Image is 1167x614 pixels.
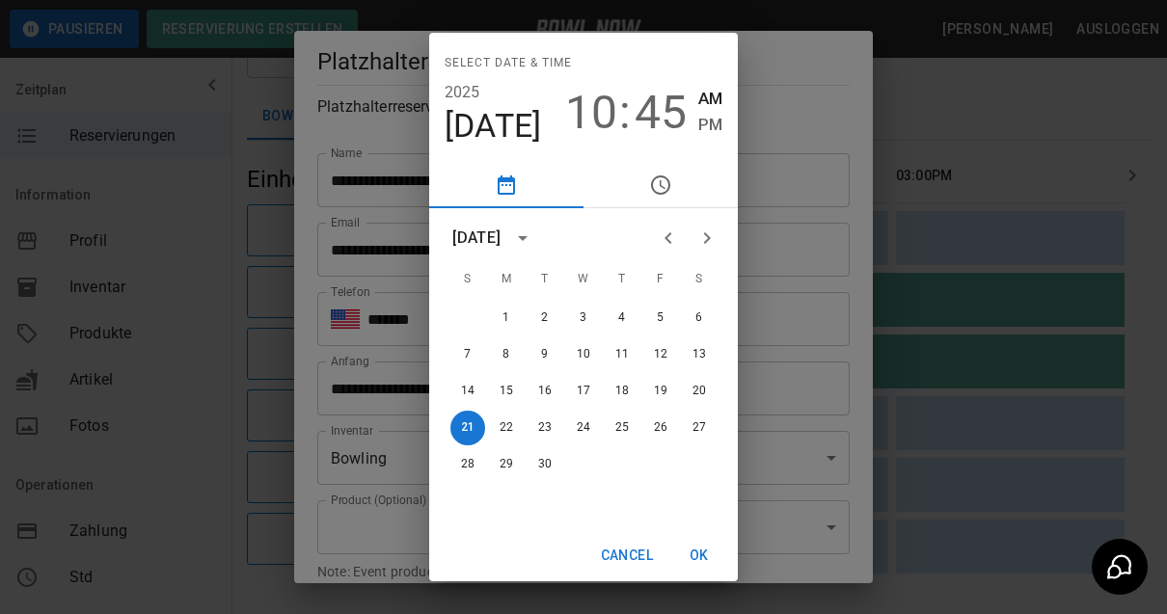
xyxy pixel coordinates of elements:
button: 16 [528,374,562,409]
button: 24 [566,411,601,445]
button: 17 [566,374,601,409]
span: Select date & time [445,48,572,79]
button: 12 [643,337,678,372]
button: 13 [682,337,717,372]
button: 23 [528,411,562,445]
span: Saturday [682,260,717,299]
span: Friday [643,260,678,299]
button: 11 [605,337,639,372]
button: 3 [566,301,601,335]
button: 20 [682,374,717,409]
span: Wednesday [566,260,601,299]
button: calendar view is open, switch to year view [506,222,539,254]
button: 1 [489,301,524,335]
button: 30 [528,447,562,482]
button: 27 [682,411,717,445]
button: AM [698,86,722,112]
button: 10 [566,337,601,372]
span: Tuesday [528,260,562,299]
button: 45 [635,86,687,140]
button: 9 [528,337,562,372]
button: 28 [450,447,485,482]
button: PM [698,112,722,138]
span: Monday [489,260,524,299]
button: 5 [643,301,678,335]
button: 10 [565,86,617,140]
button: [DATE] [445,106,542,147]
button: 25 [605,411,639,445]
button: Previous month [649,219,688,257]
span: : [619,86,631,140]
button: 18 [605,374,639,409]
button: 29 [489,447,524,482]
button: Next month [688,219,726,257]
button: 15 [489,374,524,409]
button: 7 [450,337,485,372]
button: 19 [643,374,678,409]
button: 22 [489,411,524,445]
button: 2025 [445,79,480,106]
button: 6 [682,301,717,335]
button: 8 [489,337,524,372]
button: 26 [643,411,678,445]
button: OK [668,538,730,574]
span: Thursday [605,260,639,299]
button: pick date [429,162,583,208]
button: 2 [528,301,562,335]
button: 14 [450,374,485,409]
button: pick time [583,162,738,208]
button: Cancel [593,538,661,574]
button: 21 [450,411,485,445]
button: 4 [605,301,639,335]
span: Sunday [450,260,485,299]
div: [DATE] [452,227,501,250]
